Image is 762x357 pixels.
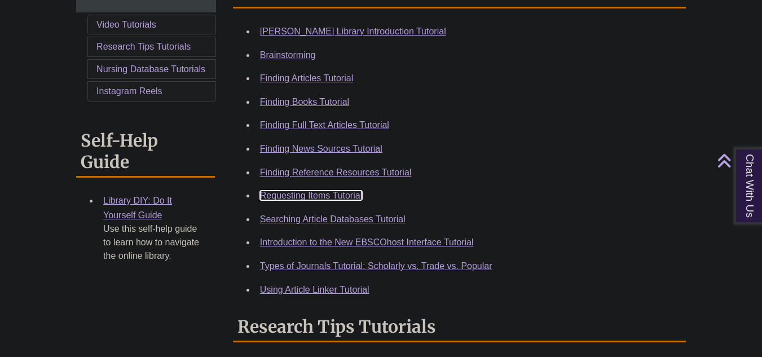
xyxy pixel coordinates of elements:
a: Finding Books Tutorial [260,97,349,107]
div: Use this self-help guide to learn how to navigate the online library. [103,222,206,263]
h2: Research Tips Tutorials [233,312,686,342]
a: Video Tutorials [96,20,156,29]
a: Using Article Linker Tutorial [260,285,369,294]
a: Brainstorming [260,50,316,60]
a: Requesting Items Tutorial [260,191,362,200]
a: Back to Top [717,153,759,168]
a: Instagram Reels [96,86,162,96]
a: Finding Reference Resources Tutorial [260,168,412,177]
a: Finding Articles Tutorial [260,73,353,83]
a: Library DIY: Do It Yourself Guide [103,196,172,220]
a: Searching Article Databases Tutorial [260,214,406,224]
h2: Self-Help Guide [76,126,215,178]
a: Research Tips Tutorials [96,42,191,51]
a: [PERSON_NAME] Library Introduction Tutorial [260,27,446,36]
a: Finding Full Text Articles Tutorial [260,120,389,130]
a: Introduction to the New EBSCOhost Interface Tutorial [260,237,474,247]
a: Finding News Sources Tutorial [260,144,382,153]
a: Types of Journals Tutorial: Scholarly vs. Trade vs. Popular [260,261,492,271]
a: Nursing Database Tutorials [96,64,205,74]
